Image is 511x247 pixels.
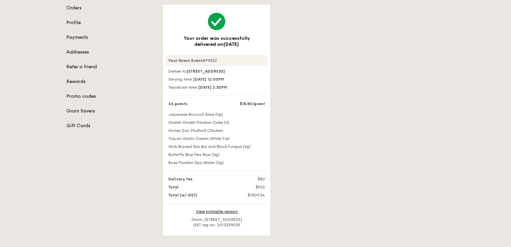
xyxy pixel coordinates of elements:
div: Tuscan Garlic Cream White Fish [164,136,269,141]
div: Honey Duo Mustard Chicken [164,128,269,133]
a: Grain Savers [66,108,155,114]
div: Wok Braised Nai Bai and Black Fungus (Vg) [164,144,269,149]
a: Addresses [66,49,155,56]
div: $1009.34 [234,192,269,198]
a: Payments [66,34,155,41]
strong: Delivery fee [168,177,192,181]
div: $18.80/guest [234,101,269,106]
div: Teardown time: [166,85,268,90]
a: Profile [66,19,155,26]
a: Orders [66,5,155,11]
strong: [STREET_ADDRESS] [186,69,225,74]
strong: Your Grain Event [168,58,203,63]
div: Butterfly Blue Pea Rice (Vg) [164,152,269,157]
div: Rose Pandan Spa Water (Vg) [164,160,269,165]
strong: [DATE] 2:30PM [198,85,227,90]
a: Promo codes [66,93,155,100]
div: Ondeh Ondeh Pandan Cake (V) [164,120,269,125]
div: $80 [234,176,269,182]
strong: Total [168,185,179,189]
a: View printable version [196,209,238,214]
strong: Total (w/ GST) [168,193,197,197]
div: $926 [234,184,269,190]
div: Japanese Broccoli Slaw (Vg) [164,112,269,117]
strong: [DATE] 12:00PM [193,77,224,82]
div: 45 guests [164,101,234,106]
div: Deliver to [166,69,268,74]
a: Rewards [66,78,155,85]
span: [DATE] [223,42,239,47]
div: #P9332 [166,55,268,66]
a: Gift Cards [66,122,155,129]
h3: Your order was successfully delivered on [174,35,260,47]
div: Serving time: [166,77,268,82]
a: Refer a friend [66,64,155,70]
div: Grain, [STREET_ADDRESS] GST reg no: 201332903E [166,217,268,228]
